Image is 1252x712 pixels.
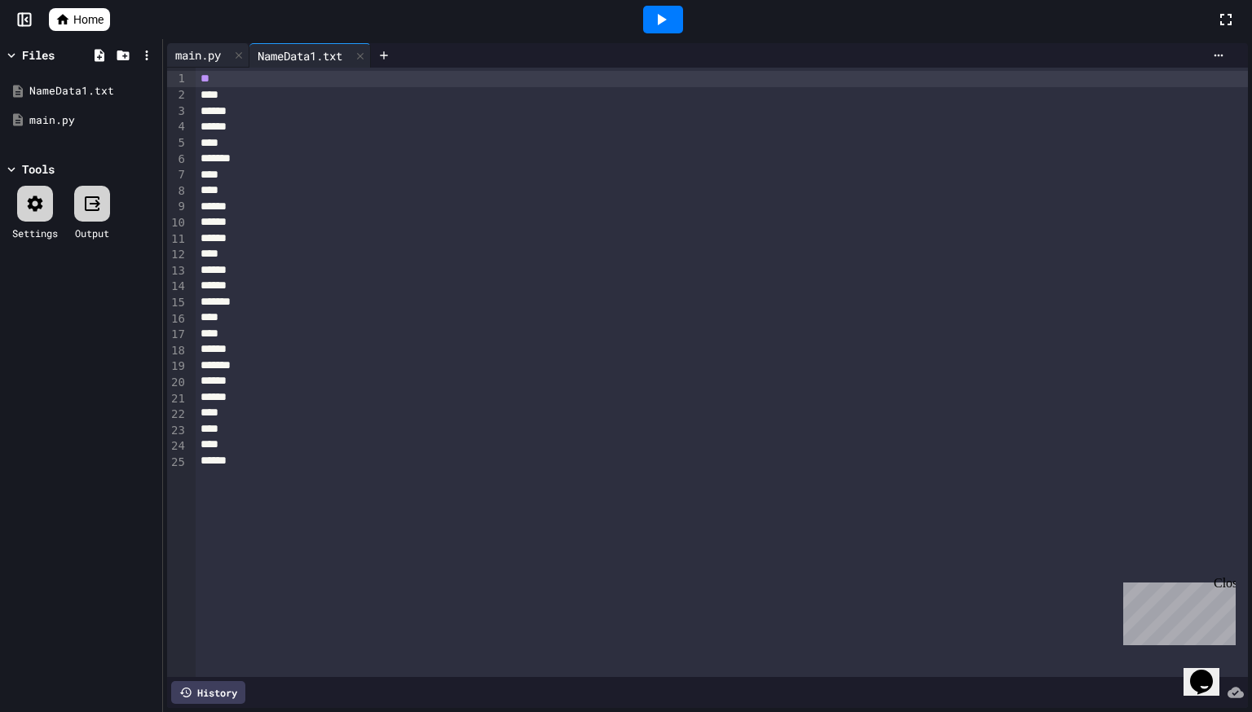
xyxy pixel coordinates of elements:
div: 25 [167,455,187,471]
div: 7 [167,167,187,183]
div: 10 [167,215,187,231]
div: 16 [167,311,187,327]
div: 2 [167,87,187,103]
div: main.py [167,46,229,64]
div: 13 [167,263,187,279]
div: 8 [167,183,187,200]
div: Tools [22,160,55,178]
div: 18 [167,343,187,359]
span: Home [73,11,104,28]
div: NameData1.txt [249,43,371,68]
div: Files [22,46,55,64]
div: 21 [167,391,187,407]
div: 9 [167,199,187,215]
div: 24 [167,438,187,455]
div: 5 [167,135,187,152]
div: 3 [167,103,187,120]
iframe: chat widget [1117,576,1236,645]
div: main.py [167,43,249,68]
div: 20 [167,375,187,391]
div: 4 [167,119,187,135]
div: 6 [167,152,187,168]
div: Output [75,226,109,240]
div: main.py [29,112,156,129]
div: 22 [167,407,187,423]
div: 23 [167,423,187,439]
div: History [171,681,245,704]
div: 11 [167,231,187,248]
div: 12 [167,247,187,263]
div: 14 [167,279,187,295]
div: 19 [167,358,187,375]
div: Settings [12,226,58,240]
div: 15 [167,295,187,311]
div: NameData1.txt [249,47,350,64]
iframe: chat widget [1184,647,1236,696]
a: Home [49,8,110,31]
div: NameData1.txt [29,83,156,99]
div: 1 [167,71,187,87]
div: 17 [167,327,187,343]
div: Chat with us now!Close [7,7,112,103]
